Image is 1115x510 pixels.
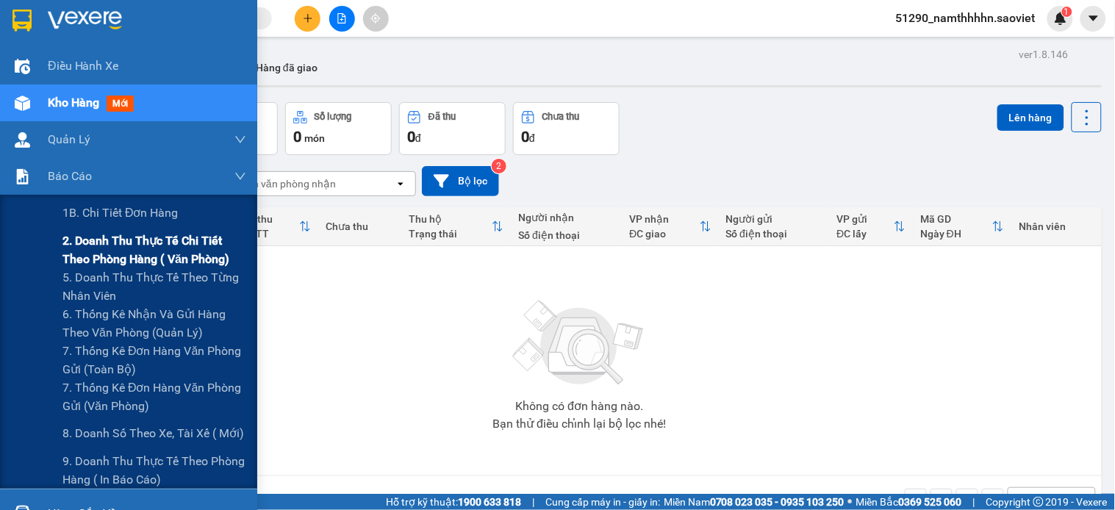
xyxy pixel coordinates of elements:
[407,128,415,146] span: 0
[15,59,30,74] img: warehouse-icon
[234,176,336,191] div: Chọn văn phòng nhận
[48,167,92,185] span: Báo cáo
[415,132,421,144] span: đ
[429,112,456,122] div: Đã thu
[920,228,992,240] div: Ngày ĐH
[15,132,30,148] img: warehouse-icon
[664,494,845,510] span: Miền Nam
[304,132,325,144] span: món
[913,207,1011,246] th: Toggle SortBy
[884,9,1047,27] span: 51290_namthhhhn.saoviet
[1080,6,1106,32] button: caret-down
[1062,7,1072,17] sup: 1
[1019,220,1094,232] div: Nhân viên
[234,134,246,146] span: down
[244,50,329,85] button: Hàng đã giao
[1054,12,1067,25] img: icon-new-feature
[629,213,699,225] div: VP nhận
[492,418,666,430] div: Bạn thử điều chỉnh lại bộ lọc nhé!
[409,228,492,240] div: Trạng thái
[48,96,99,109] span: Kho hàng
[242,213,299,225] div: Đã thu
[62,378,246,415] span: 7. Thống kê đơn hàng văn phòng gửi (văn phòng)
[409,213,492,225] div: Thu hộ
[329,6,355,32] button: file-add
[295,6,320,32] button: plus
[107,96,134,112] span: mới
[710,496,845,508] strong: 0708 023 035 - 0935 103 250
[1017,492,1063,507] div: 10 / trang
[542,112,580,122] div: Chưa thu
[513,102,620,155] button: Chưa thu0đ
[848,499,853,505] span: ⚪️
[62,231,246,268] span: 2. Doanh thu thực tế chi tiết theo phòng hàng ( văn phòng)
[629,228,699,240] div: ĐC giao
[1064,7,1069,17] span: 1
[62,204,179,222] span: 1B. Chi tiết đơn hàng
[622,207,718,246] th: Toggle SortBy
[518,229,614,241] div: Số điện thoại
[15,169,30,184] img: solution-icon
[12,10,32,32] img: logo-vxr
[48,57,119,75] span: Điều hành xe
[1033,497,1044,507] span: copyright
[48,130,90,148] span: Quản Lý
[62,305,246,342] span: 6. Thống kê nhận và gửi hàng theo văn phòng (quản lý)
[370,13,381,24] span: aim
[837,213,894,225] div: VP gửi
[62,424,244,442] span: 8. Doanh số theo xe, tài xế ( mới)
[532,494,534,510] span: |
[15,96,30,111] img: warehouse-icon
[726,228,822,240] div: Số điện thoại
[899,496,962,508] strong: 0369 525 060
[337,13,347,24] span: file-add
[856,494,962,510] span: Miền Bắc
[395,178,406,190] svg: open
[1075,494,1086,506] svg: open
[363,6,389,32] button: aim
[386,494,521,510] span: Hỗ trợ kỹ thuật:
[326,220,395,232] div: Chưa thu
[303,13,313,24] span: plus
[529,132,535,144] span: đ
[1019,46,1069,62] div: ver 1.8.146
[521,128,529,146] span: 0
[285,102,392,155] button: Số lượng0món
[492,159,506,173] sup: 2
[458,496,521,508] strong: 1900 633 818
[518,212,614,223] div: Người nhận
[726,213,822,225] div: Người gửi
[422,166,499,196] button: Bộ lọc
[62,452,246,489] span: 9. Doanh thu thực tế theo phòng hàng ( in báo cáo)
[402,207,512,246] th: Toggle SortBy
[234,170,246,182] span: down
[545,494,660,510] span: Cung cấp máy in - giấy in:
[399,102,506,155] button: Đã thu0đ
[234,207,318,246] th: Toggle SortBy
[242,228,299,240] div: HTTT
[997,104,1064,131] button: Lên hàng
[515,401,643,412] div: Không có đơn hàng nào.
[1087,12,1100,25] span: caret-down
[830,207,914,246] th: Toggle SortBy
[293,128,301,146] span: 0
[315,112,352,122] div: Số lượng
[837,228,894,240] div: ĐC lấy
[920,213,992,225] div: Mã GD
[506,292,653,395] img: svg+xml;base64,PHN2ZyBjbGFzcz0ibGlzdC1wbHVnX19zdmciIHhtbG5zPSJodHRwOi8vd3d3LnczLm9yZy8yMDAwL3N2Zy...
[973,494,975,510] span: |
[62,342,246,378] span: 7. Thống kê đơn hàng văn phòng gửi (toàn bộ)
[62,268,246,305] span: 5. Doanh thu thực tế theo từng nhân viên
